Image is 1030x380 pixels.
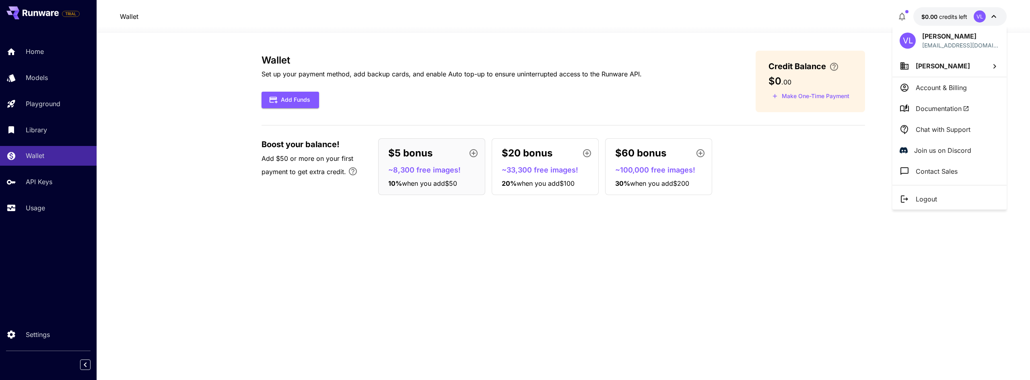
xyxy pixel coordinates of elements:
span: Documentation [916,104,969,113]
p: Account & Billing [916,83,967,92]
div: vietlevan0411@gmail.com [922,41,999,49]
p: [EMAIL_ADDRESS][DOMAIN_NAME] [922,41,999,49]
p: [PERSON_NAME] [922,31,999,41]
div: VL [900,33,916,49]
button: [PERSON_NAME] [892,55,1007,77]
p: Contact Sales [916,166,958,176]
p: Logout [916,194,937,204]
p: Chat with Support [916,125,970,134]
p: Join us on Discord [914,146,971,155]
span: [PERSON_NAME] [916,62,970,70]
